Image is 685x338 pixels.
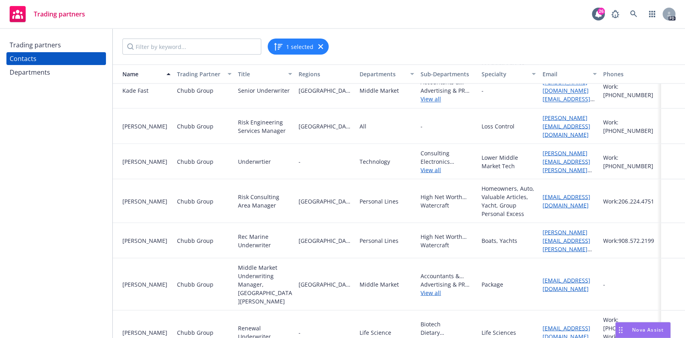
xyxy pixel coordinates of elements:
span: Watercraft [421,240,475,249]
div: Departments [10,66,50,79]
span: [GEOGRAPHIC_DATA][US_STATE] [299,197,353,205]
div: Work: [PHONE_NUMBER] [603,153,658,170]
span: - [299,157,353,165]
div: Phones [603,70,658,78]
span: [GEOGRAPHIC_DATA][US_STATE] [299,122,353,130]
div: Work: [PHONE_NUMBER] [603,118,658,134]
div: Trading Partner [177,70,223,78]
div: Specialty [482,70,527,78]
div: Middle Market [360,86,399,95]
div: Chubb Group [177,280,213,288]
div: [PERSON_NAME] [122,328,171,336]
a: Switch app [644,6,660,22]
span: High Net Worth Personal Lines [421,192,475,201]
div: Life Sciences [482,328,516,336]
div: Chubb Group [177,86,213,95]
div: Departments [360,70,405,78]
div: [PERSON_NAME] [122,157,171,165]
button: 1 selected [273,42,313,51]
div: Underwrtier [238,157,271,165]
div: Chubb Group [177,122,213,130]
div: Personal Lines [360,236,398,244]
span: Advertising & PR Agencies [421,280,475,288]
a: [PERSON_NAME][EMAIL_ADDRESS][PERSON_NAME][PERSON_NAME][DOMAIN_NAME] [542,228,590,269]
span: Biotech [421,320,475,328]
span: Trading partners [34,11,85,17]
span: Consulting [421,149,475,157]
div: Senior Underwriter [238,86,290,95]
div: Loss Control [482,122,514,130]
span: High Net Worth Personal Lines [421,232,475,240]
button: Title [235,64,296,83]
button: Email [539,64,600,83]
div: Title [238,70,284,78]
button: Nova Assist [615,322,671,338]
div: Drag to move [616,322,626,338]
button: Regions [295,64,356,83]
a: Departments [6,66,106,79]
button: Name [113,64,174,83]
a: View all [421,165,475,174]
a: Search [626,6,642,22]
div: Sub-Departments [421,70,475,78]
span: Advertising & PR Agencies [421,86,475,95]
div: Regions [299,70,353,78]
div: Trading partners [10,39,61,51]
div: Contacts [10,52,37,65]
div: Middle Market Underwriting Manager, [GEOGRAPHIC_DATA][PERSON_NAME] [238,263,293,305]
div: Work: 908.572.2199 [603,236,658,244]
span: Dietary Supplements [421,328,475,336]
div: Work: [PHONE_NUMBER] [603,82,658,99]
button: Trading Partner [174,64,235,83]
div: [PERSON_NAME] [122,197,171,205]
span: Electronics Manufacturing [421,157,475,165]
div: Work: 206.224.4751 [603,197,658,205]
div: 26 [598,8,605,15]
span: Watercraft [421,201,475,209]
a: Trading partners [6,3,88,25]
a: Contacts [6,52,106,65]
div: Name [116,70,162,78]
div: Boats, Yachts [482,236,517,244]
a: View all [421,95,475,103]
a: [PERSON_NAME][EMAIL_ADDRESS][PERSON_NAME][PERSON_NAME][DOMAIN_NAME] [542,149,590,190]
div: - [482,86,484,95]
div: - [603,280,605,288]
div: Chubb Group [177,197,213,205]
span: Accountants & Auditors [421,271,475,280]
span: [GEOGRAPHIC_DATA][US_STATE] [299,280,353,288]
button: Departments [356,64,417,83]
a: [EMAIL_ADDRESS][DOMAIN_NAME] [542,276,590,292]
div: Chubb Group [177,157,213,165]
div: [PERSON_NAME] [122,236,171,244]
a: [PERSON_NAME][DOMAIN_NAME][EMAIL_ADDRESS][PERSON_NAME][DOMAIN_NAME] [542,78,590,120]
button: Sub-Departments [417,64,478,83]
div: Homeowners, Auto, Valuable Articles, Yacht, Group Personal Excess [482,184,536,218]
div: Middle Market [360,280,399,288]
div: Chubb Group [177,328,213,336]
span: [GEOGRAPHIC_DATA][US_STATE] [299,86,353,95]
input: Filter by keyword... [122,39,261,55]
a: View all [421,288,475,297]
button: Phones [600,64,661,83]
div: All [360,122,366,130]
div: Work: [PHONE_NUMBER] [603,315,658,332]
span: Nova Assist [632,326,664,333]
span: [GEOGRAPHIC_DATA][US_STATE] [299,236,353,244]
div: Technology [360,157,390,165]
div: Package [482,280,503,288]
span: - [421,122,475,130]
div: Chubb Group [177,236,213,244]
div: Personal Lines [360,197,398,205]
a: Trading partners [6,39,106,51]
a: [EMAIL_ADDRESS][DOMAIN_NAME] [542,193,590,209]
div: Kade Fast [122,86,171,95]
div: Risk Engineering Services Manager [238,118,293,134]
a: [PERSON_NAME][EMAIL_ADDRESS][DOMAIN_NAME] [542,114,590,138]
div: Lower Middle Market Tech [482,153,536,170]
div: Email [542,70,588,78]
div: Life Science [360,328,391,336]
a: Report a Bug [607,6,623,22]
div: [PERSON_NAME] [122,280,171,288]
